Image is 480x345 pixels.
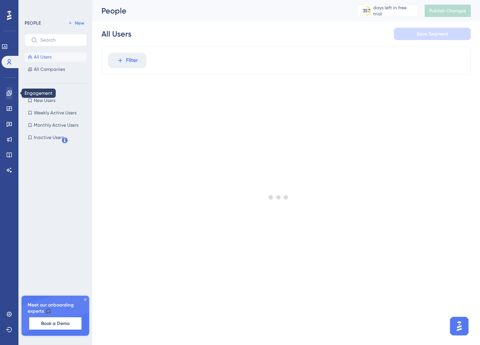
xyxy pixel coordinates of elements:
div: All Users [101,28,131,39]
span: New Users [34,97,55,104]
span: Book a Demo [41,320,70,327]
button: Publish Changes [425,5,471,17]
div: PEOPLE [25,20,41,26]
span: Meet our onboarding experts 🎧 [28,302,83,314]
button: Weekly Active Users [25,108,87,117]
div: People [101,5,338,16]
input: Search [40,37,80,43]
span: Weekly Active Users [34,110,76,116]
span: Publish Changes [429,8,466,14]
button: All Companies [25,65,87,74]
button: Book a Demo [29,317,81,330]
span: New [75,20,84,26]
button: New Users [25,96,87,105]
iframe: UserGuiding AI Assistant Launcher [448,315,471,338]
span: Monthly Active Users [34,122,78,128]
div: 357 [363,8,370,14]
button: New [65,18,87,28]
span: All Companies [34,66,65,72]
button: Save Segment [394,28,471,40]
span: Save Segment [417,31,448,37]
span: All Users [34,54,51,60]
button: Monthly Active Users [25,121,87,130]
button: Inactive Users [25,133,87,142]
div: days left in free trial [373,5,416,17]
span: Inactive Users [34,134,64,141]
button: All Users [25,52,87,62]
